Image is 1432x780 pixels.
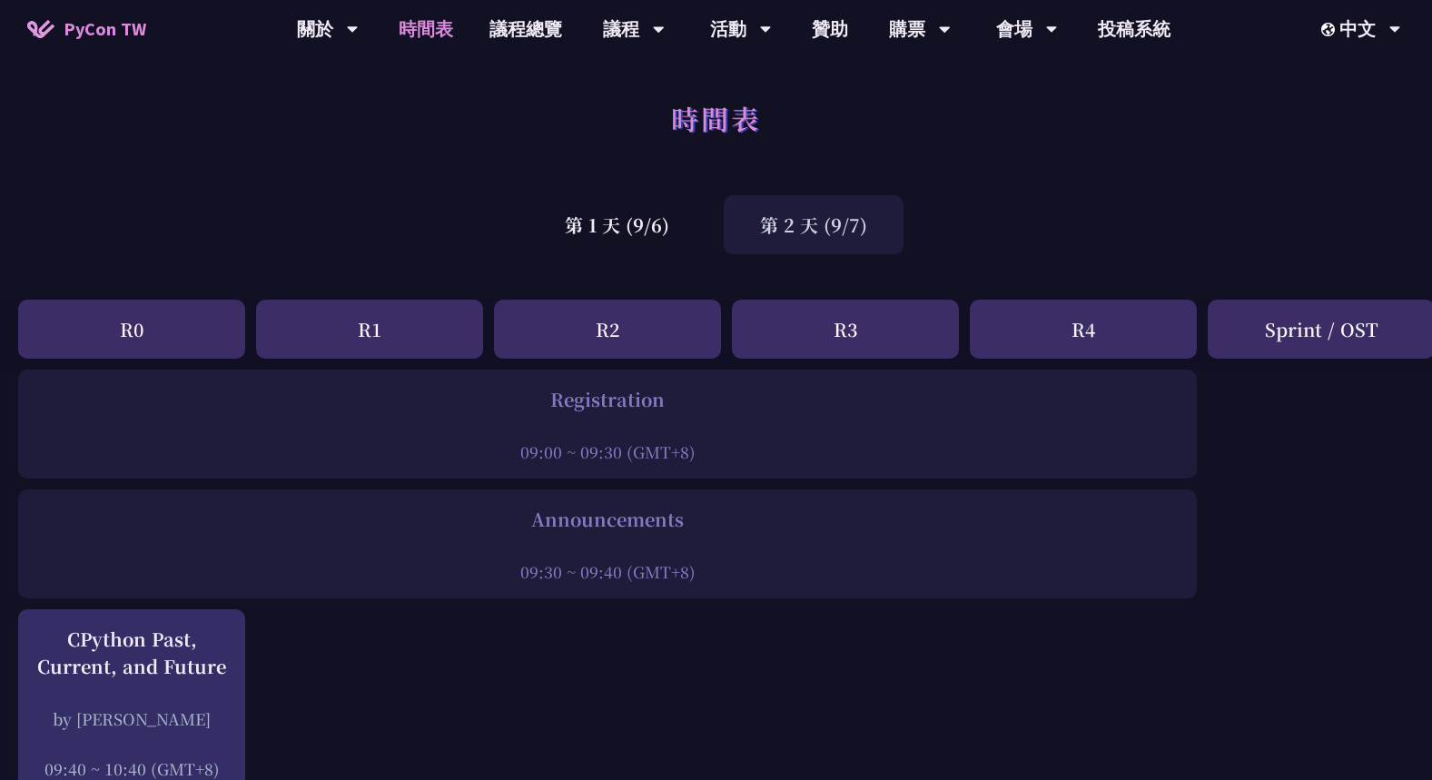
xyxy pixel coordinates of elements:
div: R4 [970,300,1197,359]
div: Announcements [27,506,1188,533]
h1: 時間表 [671,91,761,145]
div: 第 2 天 (9/7) [724,195,904,254]
div: R3 [732,300,959,359]
div: 09:30 ~ 09:40 (GMT+8) [27,560,1188,583]
div: CPython Past, Current, and Future [27,626,236,680]
div: 09:40 ~ 10:40 (GMT+8) [27,757,236,780]
div: 09:00 ~ 09:30 (GMT+8) [27,440,1188,463]
a: PyCon TW [9,6,164,52]
span: PyCon TW [64,15,146,43]
div: 第 1 天 (9/6) [528,195,706,254]
img: Home icon of PyCon TW 2025 [27,20,54,38]
div: R1 [256,300,483,359]
div: R2 [494,300,721,359]
div: Registration [27,386,1188,413]
div: by [PERSON_NAME] [27,707,236,730]
div: R0 [18,300,245,359]
a: CPython Past, Current, and Future by [PERSON_NAME] 09:40 ~ 10:40 (GMT+8) [27,626,236,780]
img: Locale Icon [1321,23,1339,36]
